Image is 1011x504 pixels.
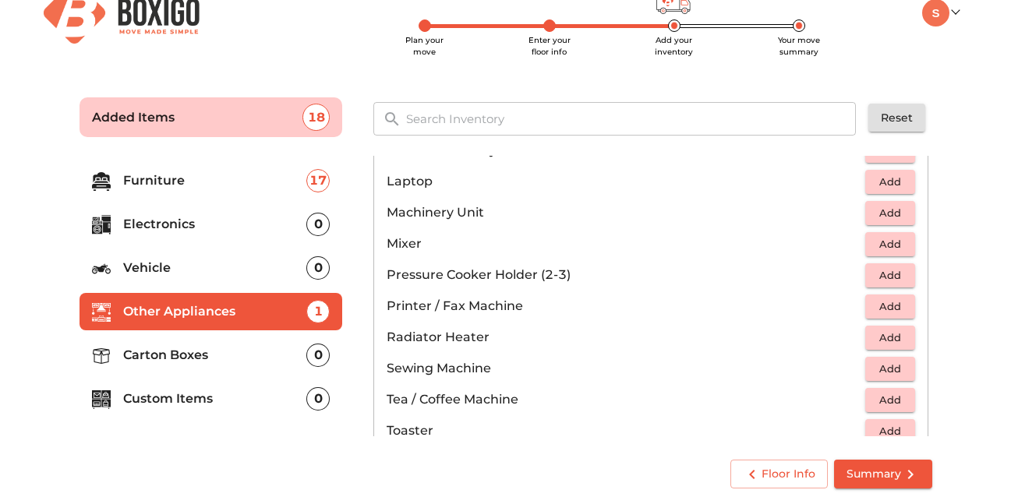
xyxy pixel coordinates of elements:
span: Add [873,173,907,191]
p: Furniture [123,171,307,190]
p: Custom Items [123,389,307,408]
div: 0 [306,256,330,280]
p: Sewing Machine [387,359,865,378]
input: Search Inventory [397,102,867,136]
p: Machinery Unit [387,203,865,222]
span: Reset [881,108,913,128]
span: Add [873,298,907,315]
button: Add [865,294,915,319]
span: Add your inventory [655,35,693,57]
button: Add [865,263,915,287]
p: Vehicle [123,259,307,277]
span: Enter your floor info [528,35,571,57]
button: Add [865,201,915,225]
button: Add [865,419,915,443]
span: Your move summary [778,35,820,57]
p: Printer / Fax Machine [387,297,865,315]
p: Added Items [92,108,303,127]
p: Carton Boxes [123,346,307,365]
p: Other Appliances [123,302,307,321]
span: Add [873,266,907,284]
button: Add [865,232,915,256]
button: Add [865,388,915,412]
p: Pressure Cooker Holder (2-3) [387,266,865,284]
span: Add [873,422,907,440]
p: Tea / Coffee Machine [387,390,865,409]
button: Add [865,170,915,194]
span: Add [873,235,907,253]
span: Floor Info [743,464,815,484]
div: 17 [306,169,330,192]
div: 1 [306,300,330,323]
button: Reset [868,104,925,132]
button: Floor Info [730,460,828,488]
p: Electronics [123,215,307,234]
span: Add [873,391,907,409]
div: 18 [302,104,330,131]
span: Summary [847,464,920,484]
button: Summary [834,460,932,488]
div: 0 [306,213,330,236]
p: Toaster [387,421,865,440]
div: 0 [306,387,330,411]
span: Add [873,360,907,378]
button: Add [865,357,915,381]
span: Plan your move [405,35,444,57]
p: Laptop [387,172,865,191]
button: Add [865,326,915,350]
p: Radiator Heater [387,328,865,347]
span: Add [873,329,907,347]
div: 0 [306,344,330,367]
p: Mixer [387,234,865,253]
span: Add [873,204,907,222]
